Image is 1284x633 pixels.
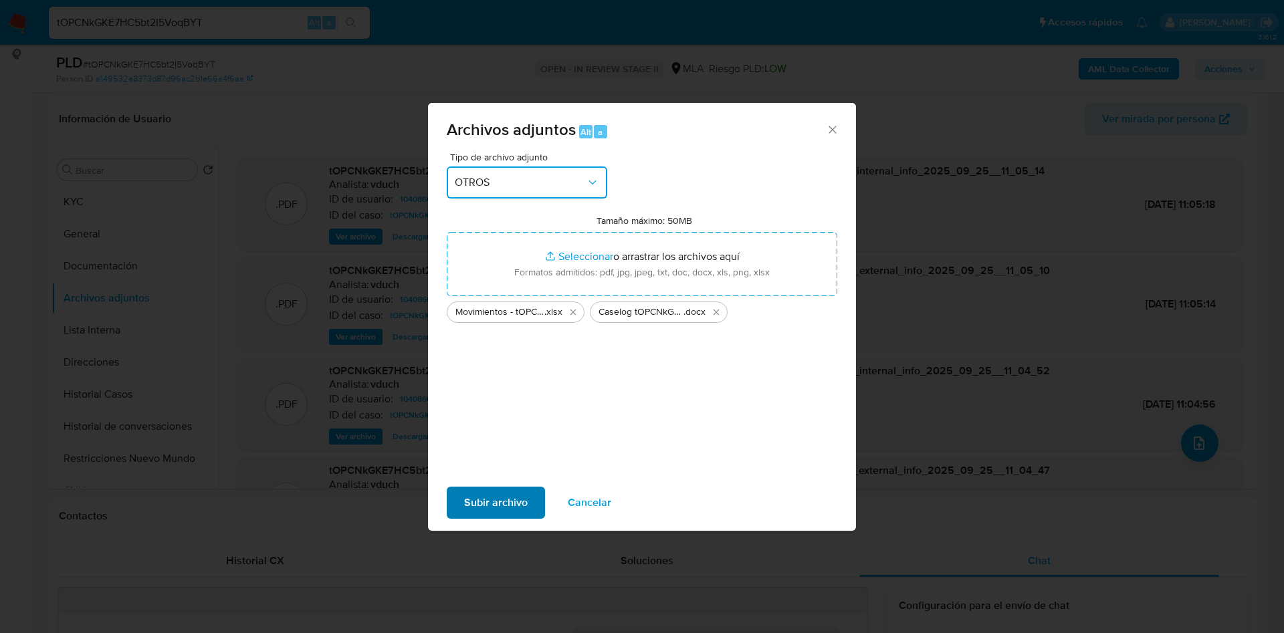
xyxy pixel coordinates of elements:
span: Movimientos - tOPCNkGKE7HC5bt2I5VoqBYT_2025_09_17_13_28_06 [455,305,544,319]
button: Eliminar Caselog tOPCNkGKE7HC5bt2I5VoqBYT_2025_09_17_13_28_06.docx [708,304,724,320]
span: Cancelar [568,488,611,517]
span: Archivos adjuntos [447,118,576,141]
label: Tamaño máximo: 50MB [597,215,692,227]
span: .docx [683,305,706,319]
span: Caselog tOPCNkGKE7HC5bt2I5VoqBYT_2025_09_17_13_28_06 [599,305,683,319]
ul: Archivos seleccionados [447,296,837,323]
span: Tipo de archivo adjunto [450,152,611,162]
span: .xlsx [544,305,562,319]
button: Cancelar [550,487,629,519]
span: a [598,126,603,138]
button: OTROS [447,166,607,199]
button: Subir archivo [447,487,545,519]
button: Cerrar [826,123,838,135]
button: Eliminar Movimientos - tOPCNkGKE7HC5bt2I5VoqBYT_2025_09_17_13_28_06.xlsx [565,304,581,320]
span: Subir archivo [464,488,528,517]
span: OTROS [455,176,586,189]
span: Alt [580,126,591,138]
